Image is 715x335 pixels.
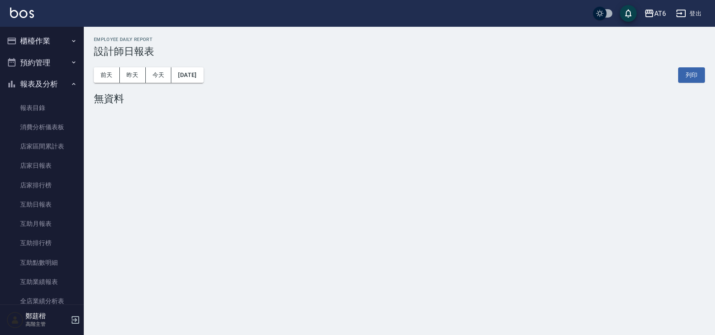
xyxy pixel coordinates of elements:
[3,272,80,292] a: 互助業績報表
[171,67,203,83] button: [DATE]
[3,233,80,253] a: 互助排行榜
[678,67,705,83] button: 列印
[94,46,705,57] h3: 設計師日報表
[3,156,80,175] a: 店家日報表
[3,30,80,52] button: 櫃檯作業
[3,98,80,118] a: 報表目錄
[26,312,68,320] h5: 鄭莛楷
[3,137,80,156] a: 店家區間累計表
[3,292,80,311] a: 全店業績分析表
[3,52,80,74] button: 預約管理
[120,67,146,83] button: 昨天
[3,73,80,95] button: 報表及分析
[146,67,172,83] button: 今天
[3,176,80,195] a: 店家排行榜
[620,5,637,22] button: save
[654,8,666,19] div: AT6
[3,118,80,137] a: 消費分析儀表板
[26,320,68,328] p: 高階主管
[641,5,669,22] button: AT6
[3,214,80,233] a: 互助月報表
[3,253,80,272] a: 互助點數明細
[10,8,34,18] img: Logo
[94,67,120,83] button: 前天
[673,6,705,21] button: 登出
[94,37,705,42] h2: Employee Daily Report
[94,93,705,105] div: 無資料
[3,195,80,214] a: 互助日報表
[7,312,23,328] img: Person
